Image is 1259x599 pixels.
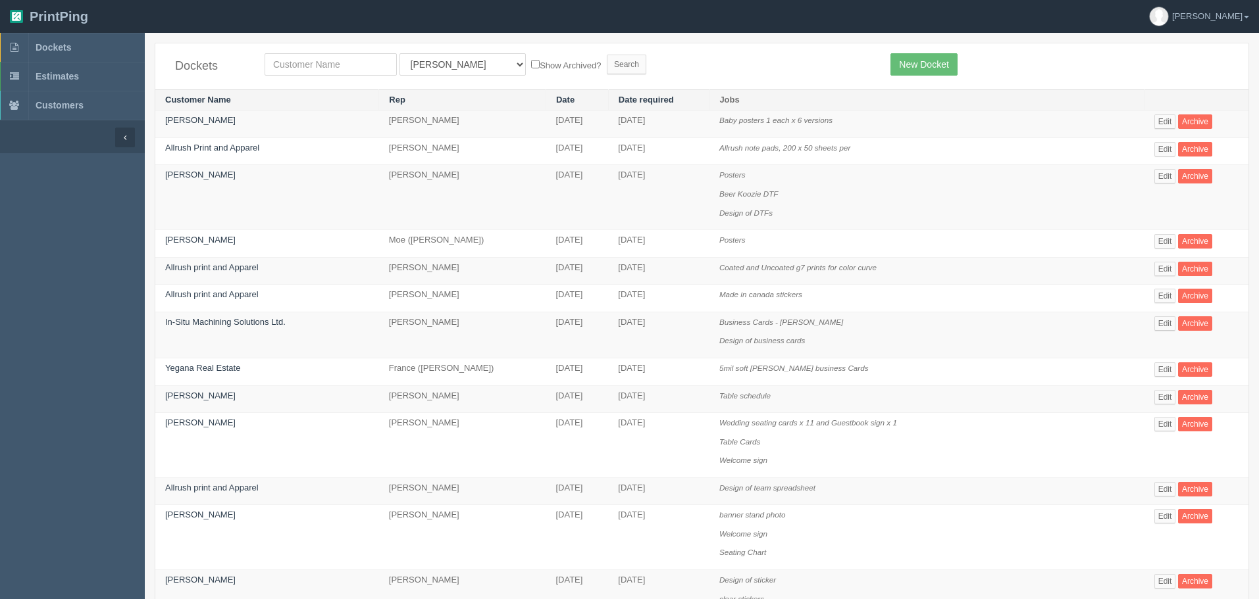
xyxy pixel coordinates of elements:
td: [DATE] [546,477,608,505]
i: Wedding seating cards x 11 and Guestbook sign x 1 [719,418,897,427]
td: [PERSON_NAME] [379,505,546,570]
a: Archive [1178,362,1212,377]
td: [DATE] [608,505,709,570]
a: Archive [1178,316,1212,331]
a: In-Situ Machining Solutions Ltd. [165,317,286,327]
td: [DATE] [546,413,608,478]
img: logo-3e63b451c926e2ac314895c53de4908e5d424f24456219fb08d385ab2e579770.png [10,10,23,23]
a: Rep [389,95,405,105]
td: [DATE] [546,285,608,312]
td: [DATE] [546,257,608,285]
td: [DATE] [546,505,608,570]
a: Edit [1154,169,1176,183]
td: [DATE] [608,413,709,478]
a: Yegana Real Estate [165,363,240,373]
i: Posters [719,235,746,244]
a: Edit [1154,114,1176,129]
td: [DATE] [608,110,709,138]
a: [PERSON_NAME] [165,115,236,125]
td: [DATE] [608,165,709,230]
span: Estimates [36,71,79,82]
a: Edit [1154,142,1176,156]
i: Design of team spreadsheet [719,483,815,492]
i: Design of business cards [719,336,806,345]
input: Search [607,55,646,74]
input: Customer Name [265,53,397,76]
td: [DATE] [608,285,709,312]
i: Welcome sign [719,456,767,464]
a: New Docket [890,53,957,76]
a: Archive [1178,289,1212,303]
a: Edit [1154,262,1176,276]
th: Jobs [709,89,1144,110]
a: Edit [1154,289,1176,303]
i: Seating Chart [719,548,766,556]
i: Posters [719,170,746,179]
td: [DATE] [608,137,709,165]
i: Made in canada stickers [719,290,802,299]
i: Baby posters 1 each x 6 versions [719,116,833,124]
i: Beer Koozie DTF [719,189,779,198]
a: Edit [1154,390,1176,404]
a: Archive [1178,169,1212,183]
a: Allrush print and Apparel [165,262,259,272]
i: Table schedule [719,391,771,400]
td: [DATE] [608,477,709,505]
td: [DATE] [546,358,608,385]
td: [DATE] [608,358,709,385]
span: Customers [36,100,84,110]
a: Edit [1154,362,1176,377]
td: [DATE] [608,230,709,258]
a: Date required [619,95,674,105]
i: Design of sticker [719,575,776,584]
a: Edit [1154,234,1176,249]
a: Archive [1178,509,1212,523]
td: [DATE] [546,165,608,230]
a: Archive [1178,482,1212,496]
td: [PERSON_NAME] [379,312,546,358]
td: [PERSON_NAME] [379,285,546,312]
a: [PERSON_NAME] [165,235,236,245]
td: [PERSON_NAME] [379,477,546,505]
td: [PERSON_NAME] [379,110,546,138]
i: Business Cards - [PERSON_NAME] [719,318,843,326]
a: [PERSON_NAME] [165,418,236,427]
a: Edit [1154,574,1176,588]
td: [PERSON_NAME] [379,137,546,165]
a: Allrush print and Apparel [165,483,259,492]
a: Archive [1178,234,1212,249]
i: Table Cards [719,437,761,446]
a: Customer Name [165,95,231,105]
i: Allrush note pads, 200 x 50 sheets per [719,143,850,152]
td: [DATE] [608,312,709,358]
td: Moe ([PERSON_NAME]) [379,230,546,258]
td: [PERSON_NAME] [379,385,546,413]
i: Design of DTFs [719,208,773,217]
a: Edit [1154,509,1176,523]
td: [PERSON_NAME] [379,257,546,285]
a: Archive [1178,574,1212,588]
a: Archive [1178,417,1212,431]
a: Archive [1178,390,1212,404]
td: [PERSON_NAME] [379,165,546,230]
a: Edit [1154,417,1176,431]
a: Allrush Print and Apparel [165,143,259,153]
span: Dockets [36,42,71,53]
h4: Dockets [175,60,245,73]
a: Edit [1154,316,1176,331]
td: [DATE] [546,230,608,258]
a: Date [556,95,575,105]
a: [PERSON_NAME] [165,575,236,585]
td: [DATE] [608,385,709,413]
input: Show Archived? [531,60,540,68]
a: [PERSON_NAME] [165,170,236,180]
td: [PERSON_NAME] [379,413,546,478]
a: [PERSON_NAME] [165,391,236,400]
a: Archive [1178,114,1212,129]
td: [DATE] [546,312,608,358]
td: France ([PERSON_NAME]) [379,358,546,385]
td: [DATE] [546,110,608,138]
label: Show Archived? [531,57,601,72]
a: Edit [1154,482,1176,496]
td: [DATE] [546,137,608,165]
